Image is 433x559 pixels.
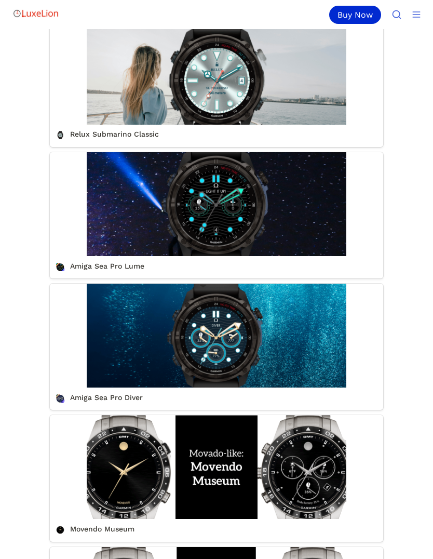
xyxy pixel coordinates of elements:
a: Amiga Sea Pro Lume [50,153,383,279]
a: Amiga Sea Pro Diver [50,284,383,410]
a: Movendo Museum [50,416,383,542]
a: Relux Submarino Classic [50,21,383,148]
a: Buy Now [329,6,385,24]
img: Logo [12,3,59,24]
div: Buy Now [329,6,381,24]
